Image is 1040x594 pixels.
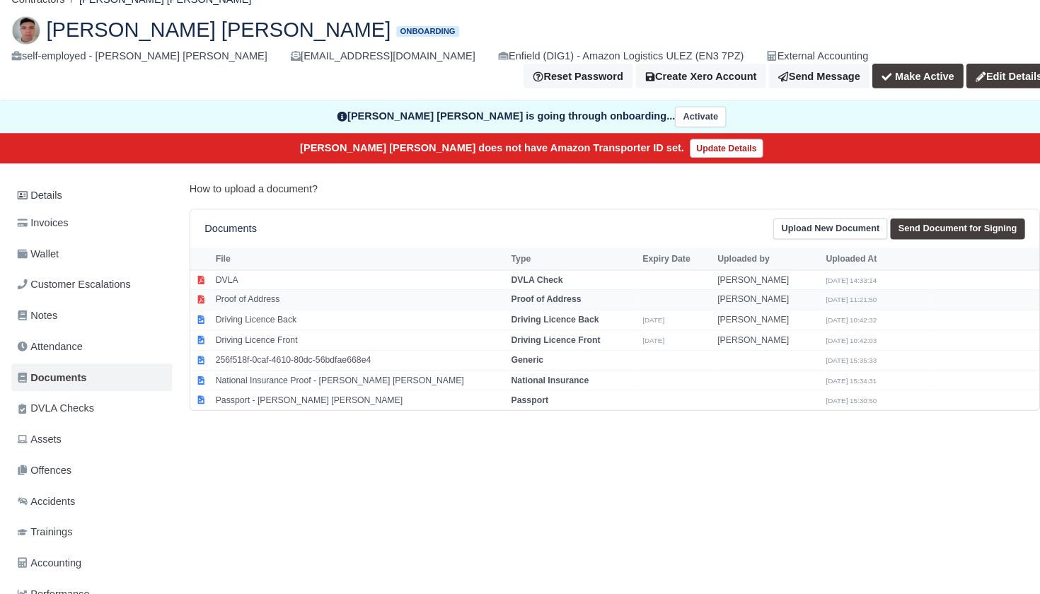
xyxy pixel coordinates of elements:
a: Upload New Document [756,214,868,234]
h6: Documents [200,218,251,230]
span: Accidents [17,482,74,499]
a: Update Details [675,136,746,154]
td: Driving Licence Front [207,323,497,343]
a: Edit Details [945,62,1029,86]
span: Trainings [17,512,71,528]
a: DVLA Checks [11,385,168,413]
span: DVLA Checks [17,391,92,407]
td: 256f518f-0caf-4610-80dc-56bdfae668e4 [207,342,497,362]
strong: DVLA Check [500,269,551,279]
td: Driving Licence Back [207,303,497,323]
th: Uploaded by [698,243,804,264]
span: Accounting [17,542,80,559]
a: How to upload a document? [185,179,311,190]
td: [PERSON_NAME] [698,323,804,343]
small: [DATE] [628,309,649,317]
td: [PERSON_NAME] [698,284,804,303]
small: [DATE] 10:42:32 [808,309,857,317]
small: [DATE] 14:33:14 [808,270,857,278]
td: Passport - [PERSON_NAME] [PERSON_NAME] [207,382,497,401]
a: Attendance [11,325,168,353]
div: External Accounting [750,47,849,63]
td: Proof of Address [207,284,497,303]
td: [PERSON_NAME] [698,264,804,284]
a: Assets [11,416,168,443]
div: Charlie Steven King-Burfoot [1,4,1039,99]
strong: Passport [500,386,536,396]
small: [DATE] 10:42:03 [808,329,857,337]
td: National Insurance Proof - [PERSON_NAME] [PERSON_NAME] [207,362,497,382]
strong: National Insurance [500,367,576,377]
span: Customer Escalations [17,270,128,286]
span: Notes [17,301,56,317]
a: Notes [11,295,168,322]
iframe: Chat Widget [969,526,1040,594]
button: Create Xero Account [622,62,750,86]
th: Uploaded At [804,243,911,264]
a: Invoices [11,204,168,232]
a: Send Document for Signing [871,214,1003,234]
a: Accounting [11,537,168,564]
button: Activate [660,104,710,124]
a: Customer Escalations [11,264,168,292]
small: [DATE] 15:35:33 [808,349,857,356]
strong: Proof of Address [500,288,569,298]
a: Offences [11,446,168,474]
small: [DATE] 11:21:50 [808,289,857,297]
span: Onboarding [388,25,449,36]
div: [EMAIL_ADDRESS][DOMAIN_NAME] [284,47,465,63]
a: Send Message [752,62,850,86]
th: File [207,243,497,264]
span: Offences [17,452,70,468]
th: Type [497,243,625,264]
strong: Generic [500,347,532,357]
span: Documents [17,361,85,378]
span: Invoices [17,210,67,226]
a: Accidents [11,477,168,504]
th: Expiry Date [625,243,698,264]
a: Wallet [11,235,168,262]
strong: Driving Licence Back [500,308,586,318]
button: Make Active [853,62,942,86]
strong: Driving Licence Front [500,327,587,337]
small: [DATE] [628,329,649,337]
small: [DATE] 15:34:31 [808,368,857,376]
span: [PERSON_NAME] [PERSON_NAME] [45,19,382,39]
button: Reset Password [512,62,618,86]
span: Wallet [17,240,57,257]
td: DVLA [207,264,497,284]
span: Assets [17,421,60,438]
div: Enfield (DIG1) - Amazon Logistics ULEZ (EN3 7PZ) [487,47,727,63]
small: [DATE] 15:30:50 [808,388,857,395]
a: Documents [11,356,168,383]
span: Performance [17,573,88,589]
a: Trainings [11,506,168,534]
td: [PERSON_NAME] [698,303,804,323]
span: Attendance [17,331,81,347]
a: Details [11,178,168,204]
div: self-employed - [PERSON_NAME] [PERSON_NAME] [11,47,262,63]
